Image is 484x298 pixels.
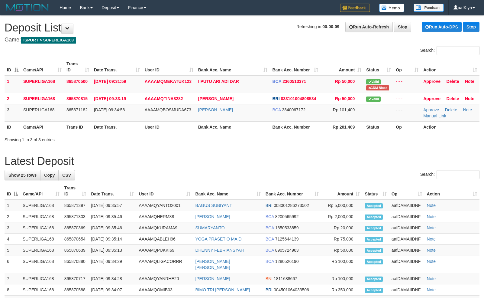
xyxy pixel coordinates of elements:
span: Copy [44,173,55,178]
th: Amount: activate to sort column ascending [321,182,363,200]
td: aafDAMAIIDNF [389,245,424,256]
td: Rp 100,000 [321,256,363,273]
strong: 00:00:09 [322,24,339,29]
th: ID: activate to sort column descending [5,58,21,76]
td: 865870654 [62,234,89,245]
td: 865870639 [62,245,89,256]
span: Copy 004501064033506 to clipboard [274,287,309,292]
th: Trans ID: activate to sort column ascending [62,182,89,200]
span: Refreshing in: [296,24,339,29]
a: Delete [446,96,459,101]
th: User ID: activate to sort column ascending [142,58,196,76]
td: Rp 75,000 [321,234,363,245]
a: Note [465,96,474,101]
td: Rp 20,000 [321,222,363,234]
td: [DATE] 09:35:46 [89,222,136,234]
a: Approve [423,96,440,101]
div: Showing 1 to 3 of 3 entries [5,134,197,143]
td: 4 [5,234,20,245]
img: MOTION_logo.png [5,3,50,12]
td: SUPERLIGA168 [21,93,64,104]
td: AAAAMQYANTO2001 [136,200,193,211]
span: BCA [266,259,274,264]
th: Amount: activate to sort column ascending [321,58,364,76]
span: AAAAMQBOSMUDA673 [145,107,191,112]
a: Note [427,259,436,264]
td: Rp 100,000 [321,273,363,284]
span: 865871182 [66,107,88,112]
td: 2 [5,211,20,222]
span: 865870500 [66,79,88,84]
td: 865870880 [62,256,89,273]
td: SUPERLIGA168 [20,222,62,234]
th: Date Trans. [92,121,142,133]
th: Bank Acc. Number [270,121,321,133]
span: [DATE] 09:31:59 [94,79,126,84]
td: [DATE] 09:35:57 [89,200,136,211]
th: Status [364,121,393,133]
th: Trans ID: activate to sort column ascending [64,58,92,76]
span: BNI [266,276,273,281]
th: Action: activate to sort column ascending [421,58,479,76]
th: ID: activate to sort column descending [5,182,20,200]
td: 3 [5,222,20,234]
span: BCA [266,214,274,219]
td: 865870369 [62,222,89,234]
a: Copy [40,170,59,180]
a: [PERSON_NAME] [195,214,230,219]
th: User ID: activate to sort column ascending [136,182,193,200]
a: [PERSON_NAME] [198,107,233,112]
td: aafDAMAIIDNF [389,234,424,245]
td: SUPERLIGA168 [20,284,62,296]
td: aafDAMAIIDNF [389,200,424,211]
a: Show 25 rows [5,170,40,180]
span: BRI [266,287,273,292]
a: Approve [423,79,440,84]
td: AAAAMQHERM88 [136,211,193,222]
td: Rp 5,000,000 [321,200,363,211]
td: AAAAMQPUKKI69 [136,245,193,256]
td: SUPERLIGA168 [20,245,62,256]
a: YOGA PRASETIO MAID [195,237,241,241]
th: Op: activate to sort column ascending [393,58,421,76]
a: Manual Link [423,113,446,118]
span: Accepted [365,277,383,282]
th: Bank Acc. Name: activate to sort column ascending [196,58,270,76]
a: Run Auto-DPS [422,22,462,32]
a: Note [427,237,436,241]
span: Accepted [365,226,383,231]
td: 6 [5,256,20,273]
td: SUPERLIGA168 [21,76,64,93]
td: 865871397 [62,200,89,211]
td: Rp 2,000,000 [321,211,363,222]
a: Stop [463,22,479,32]
th: Bank Acc. Number: activate to sort column ascending [263,182,321,200]
span: Accepted [365,259,383,264]
img: Feedback.jpg [340,4,370,12]
a: [PERSON_NAME] [195,276,230,281]
td: 5 [5,245,20,256]
th: Date Trans.: activate to sort column ascending [89,182,136,200]
td: [DATE] 09:34:07 [89,284,136,296]
td: 865870588 [62,284,89,296]
th: Status: activate to sort column ascending [364,58,393,76]
span: Accepted [365,214,383,220]
td: [DATE] 09:35:14 [89,234,136,245]
span: BCA [266,237,274,241]
th: User ID [142,121,196,133]
td: 865871303 [62,211,89,222]
span: Copy 008001286273502 to clipboard [274,203,309,208]
img: panduan.png [414,4,444,12]
th: Game/API [21,121,64,133]
a: Note [427,276,436,281]
span: Copy 2360513371 to clipboard [282,79,306,84]
input: Search: [437,46,479,55]
td: - - - [393,76,421,93]
span: Copy 7125644139 to clipboard [275,237,299,241]
span: BRI [266,203,273,208]
td: - - - [393,104,421,121]
td: SUPERLIGA168 [20,273,62,284]
h1: Deposit List [5,22,479,34]
span: Copy 3840067172 to clipboard [282,107,305,112]
th: Bank Acc. Name: activate to sort column ascending [193,182,263,200]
